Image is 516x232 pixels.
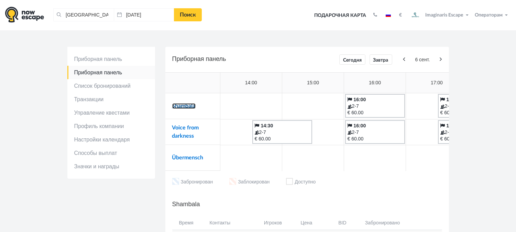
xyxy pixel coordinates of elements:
[386,13,391,17] img: ru.jpg
[475,13,503,18] span: Операторам
[348,129,403,136] div: 2-7
[172,125,199,139] a: Voice from darkness
[172,103,196,109] a: Shambala
[229,178,270,187] li: Заблокирован
[426,11,463,18] span: Imaginaris Escape
[348,109,403,116] div: € 60.00
[339,54,365,65] a: Сегодня
[286,178,316,187] li: Доступно
[438,120,498,144] a: 17:30 2-7 € 60.00
[370,54,392,65] a: Завтра
[114,8,174,21] input: Дата
[362,216,405,230] th: Забронировано
[446,97,459,102] b: 17:30
[255,136,310,142] div: € 60.00
[67,79,155,93] a: Список бронирований
[255,129,310,136] div: 2-7
[172,199,442,209] h5: Shambala
[399,13,402,18] strong: €
[348,103,403,109] div: 2-7
[67,119,155,133] a: Профиль компании
[206,216,256,230] th: Контакты
[172,54,442,65] h5: Приборная панель
[438,94,498,118] a: 17:30 2-7 € 60.00
[172,216,206,230] th: Время
[67,146,155,160] a: Способы выплат
[174,8,202,21] a: Поиск
[440,103,495,109] div: 2-7
[256,216,290,230] th: Игроков
[440,109,495,116] div: € 60.00
[67,66,155,79] a: Приборная панель
[446,123,459,128] b: 17:30
[348,136,403,142] div: € 60.00
[67,52,155,66] a: Приборная панель
[5,7,44,23] img: logo
[345,94,405,118] a: 16:00 2-7 € 60.00
[67,106,155,119] a: Управление квестами
[67,160,155,173] a: Значки и награды
[290,216,323,230] th: Цена
[53,8,114,21] input: Город или название квеста
[407,8,472,22] button: Imaginaris Escape
[473,12,511,19] button: Операторам
[252,120,312,144] a: 14:30 2-7 € 60.00
[172,155,204,160] a: Übermensch
[323,216,362,230] th: BID
[312,8,369,23] a: Подарочная карта
[345,120,405,144] a: 16:00 2-7 € 60.00
[67,133,155,146] a: Настройки календаря
[353,123,366,128] b: 16:00
[407,56,438,63] span: 6 сент.
[440,136,495,142] div: € 60.00
[440,129,495,136] div: 2-7
[396,12,405,19] button: €
[261,123,273,128] b: 14:30
[172,178,213,187] li: Забронирован
[67,93,155,106] a: Транзакции
[353,97,366,102] b: 16:00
